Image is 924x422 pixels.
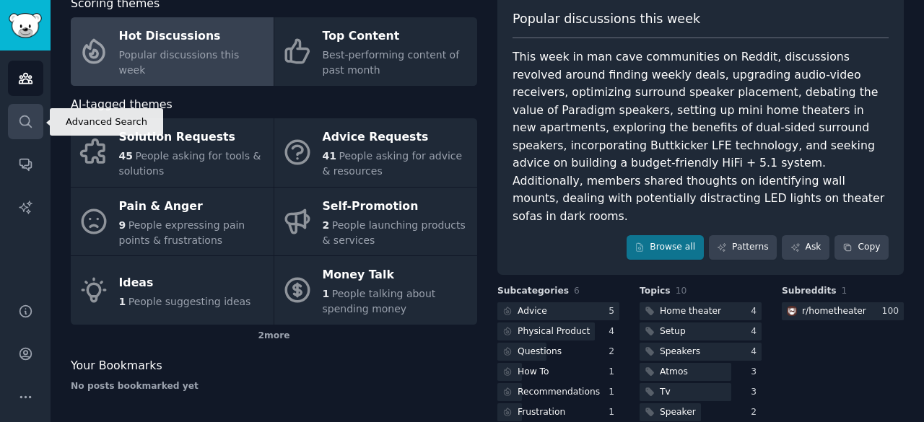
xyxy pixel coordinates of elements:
[323,126,470,149] div: Advice Requests
[751,386,762,399] div: 3
[518,406,565,419] div: Frustration
[660,406,696,419] div: Speaker
[640,322,762,340] a: Setup4
[574,286,580,296] span: 6
[782,235,829,260] a: Ask
[518,325,590,338] div: Physical Product
[640,343,762,361] a: Speakers4
[609,346,619,359] div: 2
[323,150,463,177] span: People asking for advice & resources
[71,118,274,187] a: Solution Requests45People asking for tools & solutions
[518,305,547,318] div: Advice
[751,406,762,419] div: 2
[518,346,562,359] div: Questions
[497,285,569,298] span: Subcategories
[676,286,687,296] span: 10
[274,256,477,325] a: Money Talk1People talking about spending money
[323,219,466,246] span: People launching products & services
[627,235,704,260] a: Browse all
[119,271,251,294] div: Ideas
[609,386,619,399] div: 1
[323,219,330,231] span: 2
[71,380,477,393] div: No posts bookmarked yet
[660,305,721,318] div: Home theater
[274,118,477,187] a: Advice Requests41People asking for advice & resources
[709,235,777,260] a: Patterns
[660,325,686,338] div: Setup
[497,322,619,340] a: Physical Product4
[323,288,436,315] span: People talking about spending money
[497,363,619,381] a: How To1
[119,150,133,162] span: 45
[609,406,619,419] div: 1
[119,195,266,218] div: Pain & Anger
[640,383,762,401] a: Tv3
[71,96,173,114] span: AI-tagged themes
[518,366,549,379] div: How To
[609,325,619,338] div: 4
[513,10,700,28] span: Popular discussions this week
[119,49,240,76] span: Popular discussions this week
[119,150,261,177] span: People asking for tools & solutions
[660,366,688,379] div: Atmos
[497,403,619,421] a: Frustration1
[71,256,274,325] a: Ideas1People suggesting ideas
[323,25,470,48] div: Top Content
[128,296,251,307] span: People suggesting ideas
[751,305,762,318] div: 4
[274,17,477,86] a: Top ContentBest-performing content of past month
[609,366,619,379] div: 1
[71,357,162,375] span: Your Bookmarks
[842,286,847,296] span: 1
[882,305,904,318] div: 100
[660,386,671,399] div: Tv
[660,346,700,359] div: Speakers
[119,219,245,246] span: People expressing pain points & frustrations
[782,285,837,298] span: Subreddits
[71,325,477,348] div: 2 more
[640,403,762,421] a: Speaker2
[497,383,619,401] a: Recommendations1
[323,150,336,162] span: 41
[497,343,619,361] a: Questions2
[513,48,889,225] div: This week in man cave communities on Reddit, discussions revolved around finding weekly deals, up...
[640,302,762,320] a: Home theater4
[323,49,460,76] span: Best-performing content of past month
[802,305,866,318] div: r/ hometheater
[609,305,619,318] div: 5
[119,25,266,48] div: Hot Discussions
[787,306,797,316] img: hometheater
[71,17,274,86] a: Hot DiscussionsPopular discussions this week
[640,285,671,298] span: Topics
[71,188,274,256] a: Pain & Anger9People expressing pain points & frustrations
[119,219,126,231] span: 9
[323,288,330,299] span: 1
[834,235,889,260] button: Copy
[751,325,762,338] div: 4
[640,363,762,381] a: Atmos3
[274,188,477,256] a: Self-Promotion2People launching products & services
[119,296,126,307] span: 1
[497,302,619,320] a: Advice5
[323,195,470,218] div: Self-Promotion
[518,386,600,399] div: Recommendations
[9,13,42,38] img: GummySearch logo
[751,346,762,359] div: 4
[119,126,266,149] div: Solution Requests
[751,366,762,379] div: 3
[782,302,904,320] a: hometheaterr/hometheater100
[323,264,470,287] div: Money Talk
